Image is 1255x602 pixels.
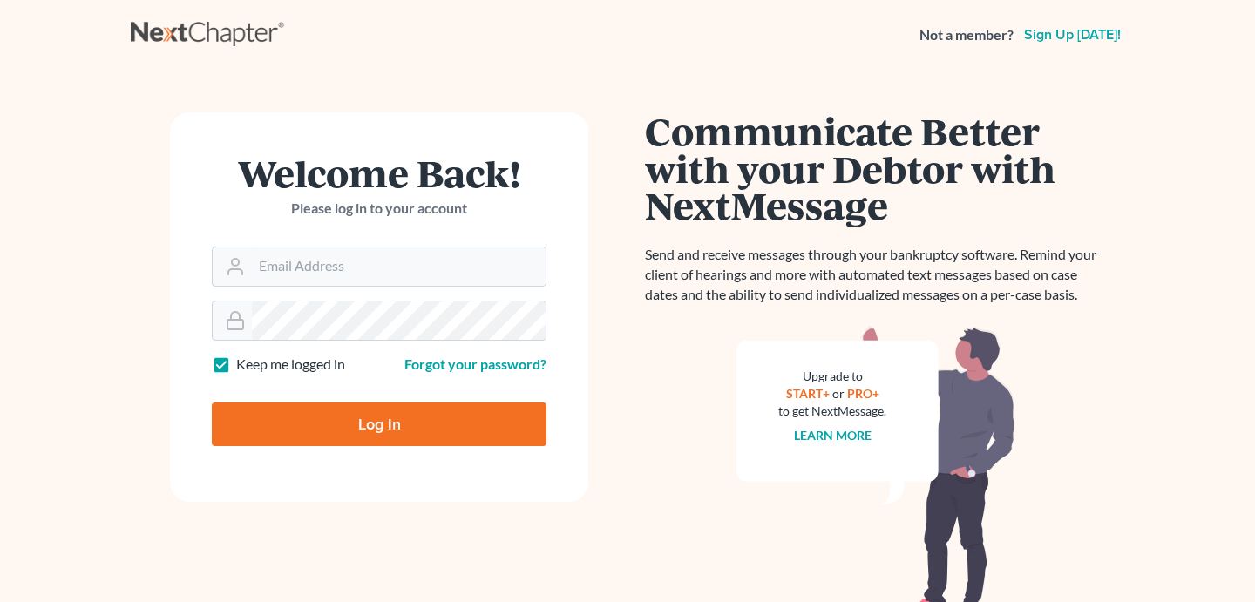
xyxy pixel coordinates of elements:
a: PRO+ [847,386,879,401]
label: Keep me logged in [236,355,345,375]
h1: Communicate Better with your Debtor with NextMessage [645,112,1107,224]
a: Forgot your password? [404,355,546,372]
div: Upgrade to [778,368,886,385]
p: Send and receive messages through your bankruptcy software. Remind your client of hearings and mo... [645,245,1107,305]
div: to get NextMessage. [778,402,886,420]
a: START+ [786,386,830,401]
strong: Not a member? [919,25,1014,45]
a: Sign up [DATE]! [1021,28,1124,42]
h1: Welcome Back! [212,154,546,192]
input: Log In [212,402,546,446]
span: or [832,386,845,401]
input: Email Address [252,247,546,286]
p: Please log in to your account [212,199,546,219]
a: Learn more [794,428,872,443]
